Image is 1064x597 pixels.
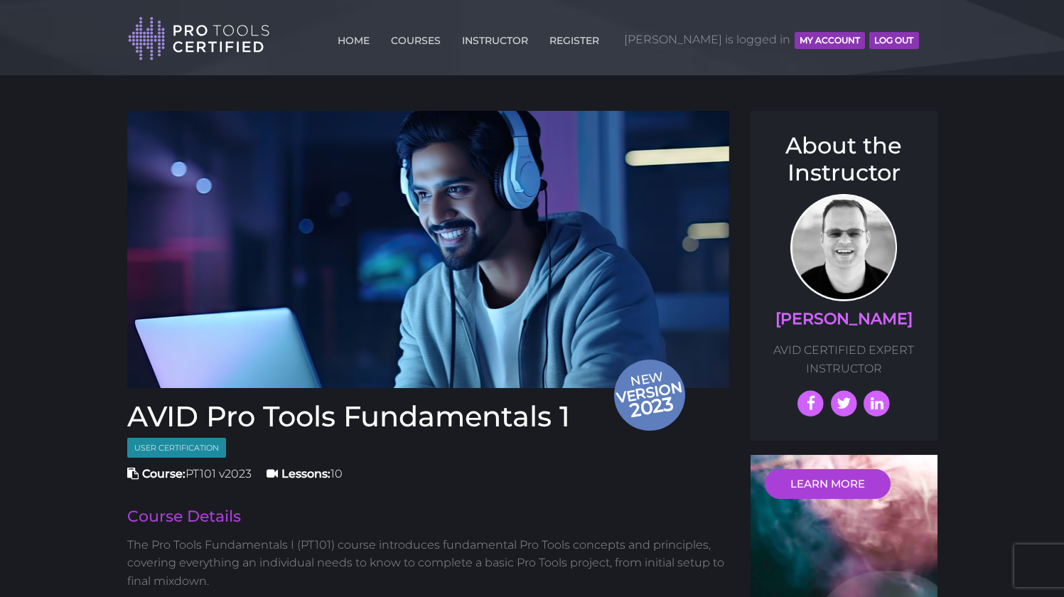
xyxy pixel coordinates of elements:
img: Pro Tools Certified Logo [128,16,270,62]
img: Pro tools certified Fundamentals 1 Course cover [127,111,730,388]
button: Log Out [869,32,918,49]
span: 2023 [614,389,688,424]
span: PT101 v2023 [127,467,252,480]
strong: Course: [142,467,186,480]
span: 10 [267,467,343,480]
h1: AVID Pro Tools Fundamentals 1 [127,402,730,431]
span: User Certification [127,438,226,458]
a: COURSES [387,26,444,49]
span: New [613,368,689,424]
h3: About the Instructor [765,132,923,187]
span: [PERSON_NAME] is logged in [624,18,919,61]
h2: Course Details [127,509,730,525]
a: LEARN MORE [765,469,891,499]
a: [PERSON_NAME] [775,309,913,328]
a: REGISTER [546,26,603,49]
p: The Pro Tools Fundamentals I (PT101) course introduces fundamental Pro Tools concepts and princip... [127,536,730,591]
strong: Lessons: [281,467,331,480]
a: HOME [334,26,373,49]
a: INSTRUCTOR [458,26,532,49]
img: AVID Expert Instructor, Professor Scott Beckett profile photo [790,194,897,301]
p: AVID CERTIFIED EXPERT INSTRUCTOR [765,341,923,377]
span: version [613,382,684,402]
a: Newversion 2023 [127,111,730,388]
button: MY ACCOUNT [795,32,865,49]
